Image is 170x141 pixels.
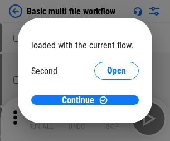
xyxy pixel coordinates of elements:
[31,95,139,105] button: ContinueContinue
[31,66,57,76] div: Second
[99,95,108,105] img: Continue
[62,96,94,105] span: Continue
[107,66,126,75] span: Open
[94,62,139,80] button: Open
[31,82,139,93] div: second.xlsx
